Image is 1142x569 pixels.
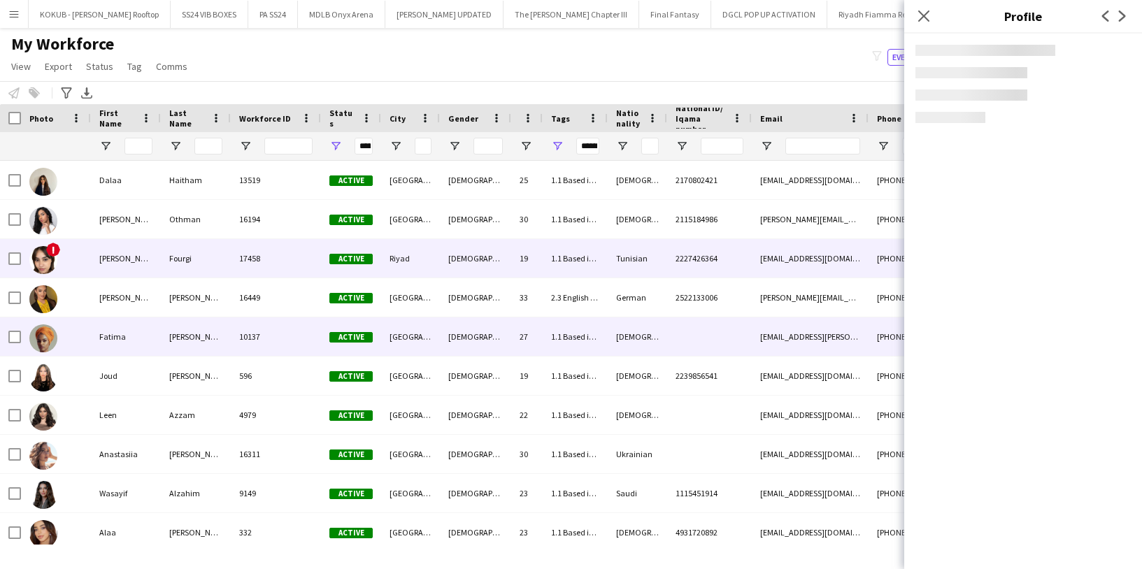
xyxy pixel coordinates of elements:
div: [PHONE_NUMBER] [869,396,1048,434]
div: 1.1 Based in [GEOGRAPHIC_DATA], 2.2 English Level = 2/3 Good, Photo Shoot [543,161,608,199]
span: ! [46,243,60,257]
div: [PERSON_NAME][EMAIL_ADDRESS][DOMAIN_NAME] [752,200,869,238]
img: Lina Fourgi [29,246,57,274]
div: 33 [511,278,543,317]
div: 1.1 Based in [GEOGRAPHIC_DATA], 1.2 Based in [GEOGRAPHIC_DATA], 1.3 Based in [GEOGRAPHIC_DATA], 2... [543,513,608,552]
div: Saudi [608,474,667,512]
input: Email Filter Input [785,138,860,154]
div: [DEMOGRAPHIC_DATA] [440,356,511,395]
span: Status [329,108,356,129]
div: [PHONE_NUMBER] [869,239,1048,278]
button: DGCL POP UP ACTIVATION [711,1,827,28]
span: Last Name [169,108,206,129]
button: Open Filter Menu [239,140,252,152]
div: [PERSON_NAME] [161,278,231,317]
div: 23 [511,474,543,512]
div: [DEMOGRAPHIC_DATA] [608,513,667,552]
div: Wasayif [91,474,161,512]
div: [GEOGRAPHIC_DATA] [381,161,440,199]
div: 22 [511,396,543,434]
input: First Name Filter Input [124,138,152,154]
span: National ID/ Iqama number [676,103,727,134]
img: Alaa Abdelrahman [29,520,57,548]
button: Open Filter Menu [551,140,564,152]
div: 16194 [231,200,321,238]
span: 2170802421 [676,175,718,185]
div: [GEOGRAPHIC_DATA] [381,396,440,434]
span: Comms [156,60,187,73]
div: 16449 [231,278,321,317]
button: Final Fantasy [639,1,711,28]
div: [DEMOGRAPHIC_DATA] [440,278,511,317]
span: Active [329,371,373,382]
div: German [608,278,667,317]
button: Everyone8,556 [887,49,957,66]
span: 2227426364 [676,253,718,264]
div: [DEMOGRAPHIC_DATA] [608,317,667,356]
div: [PERSON_NAME] [161,356,231,395]
span: Email [760,113,783,124]
div: [DEMOGRAPHIC_DATA] [608,161,667,199]
div: Fourgi [161,239,231,278]
span: Active [329,489,373,499]
button: Riyadh Fiamma Restaurant [827,1,950,28]
div: [EMAIL_ADDRESS][PERSON_NAME][DOMAIN_NAME] [752,317,869,356]
div: Fatima [91,317,161,356]
div: Haitham [161,161,231,199]
input: City Filter Input [415,138,431,154]
div: 332 [231,513,321,552]
div: [PERSON_NAME] [91,239,161,278]
button: Open Filter Menu [390,140,402,152]
div: [PHONE_NUMBER] [869,356,1048,395]
button: Open Filter Menu [877,140,890,152]
span: Nationality [616,108,642,129]
div: [PHONE_NUMBER] [869,278,1048,317]
a: Comms [150,57,193,75]
span: Workforce ID [239,113,291,124]
input: Workforce ID Filter Input [264,138,313,154]
div: [DEMOGRAPHIC_DATA] [440,161,511,199]
div: [PERSON_NAME] [161,435,231,473]
div: [DEMOGRAPHIC_DATA] [440,239,511,278]
div: [EMAIL_ADDRESS][DOMAIN_NAME] [752,513,869,552]
div: 17458 [231,239,321,278]
span: Active [329,332,373,343]
span: Active [329,528,373,538]
input: Last Name Filter Input [194,138,222,154]
span: 1115451914 [676,488,718,498]
button: KOKUB - [PERSON_NAME] Rooftop [29,1,171,28]
div: 27 [511,317,543,356]
div: Joud [91,356,161,395]
span: 2115184986 [676,214,718,224]
div: [EMAIL_ADDRESS][DOMAIN_NAME] [752,474,869,512]
app-action-btn: Export XLSX [78,85,95,101]
div: [DEMOGRAPHIC_DATA] [440,513,511,552]
a: Tag [122,57,148,75]
span: Active [329,254,373,264]
span: Photo [29,113,53,124]
div: [PERSON_NAME] [91,200,161,238]
span: Active [329,175,373,186]
app-action-btn: Advanced filters [58,85,75,101]
div: [DEMOGRAPHIC_DATA] [440,474,511,512]
span: Active [329,293,373,303]
div: [PHONE_NUMBER] [869,200,1048,238]
div: Anastasiia [91,435,161,473]
img: Anastasiia Kovalenko [29,442,57,470]
div: [EMAIL_ADDRESS][DOMAIN_NAME] [752,435,869,473]
input: National ID/ Iqama number Filter Input [701,138,743,154]
div: Leen [91,396,161,434]
div: [GEOGRAPHIC_DATA] [381,474,440,512]
div: Dalaa [91,161,161,199]
span: Phone [877,113,901,124]
div: [PHONE_NUMBER] [869,513,1048,552]
div: [GEOGRAPHIC_DATA] [381,317,440,356]
a: Export [39,57,78,75]
input: Phone Filter Input [902,138,1039,154]
button: Open Filter Menu [520,140,532,152]
div: Azzam [161,396,231,434]
div: 1.1 Based in [GEOGRAPHIC_DATA], 2.2 English Level = 2/3 Good, Photo Shoot [543,474,608,512]
div: [DEMOGRAPHIC_DATA] [440,200,511,238]
img: Wasayif Alzahim [29,481,57,509]
div: [PERSON_NAME][EMAIL_ADDRESS][PERSON_NAME][DOMAIN_NAME] [752,278,869,317]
